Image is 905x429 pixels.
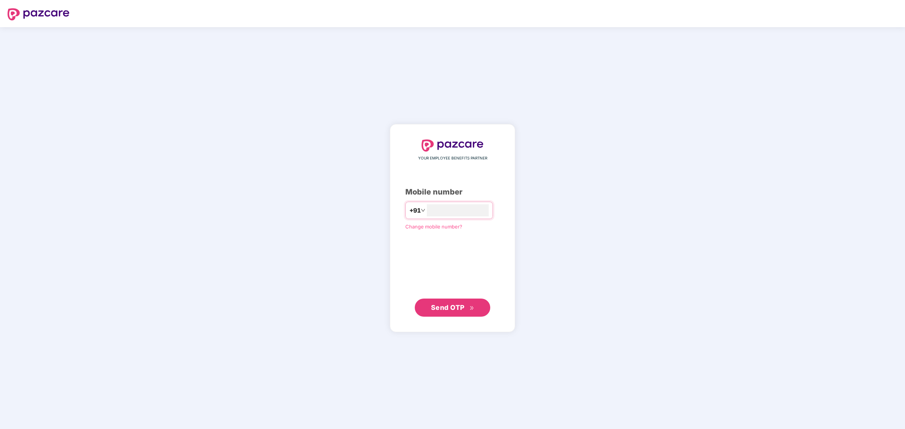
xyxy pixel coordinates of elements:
span: double-right [469,306,474,311]
button: Send OTPdouble-right [415,299,490,317]
a: Change mobile number? [405,224,462,230]
div: Mobile number [405,186,500,198]
img: logo [422,139,483,152]
span: +91 [409,206,421,215]
span: YOUR EMPLOYEE BENEFITS PARTNER [418,155,487,161]
img: logo [8,8,69,20]
span: down [421,208,425,213]
span: Send OTP [431,303,465,311]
